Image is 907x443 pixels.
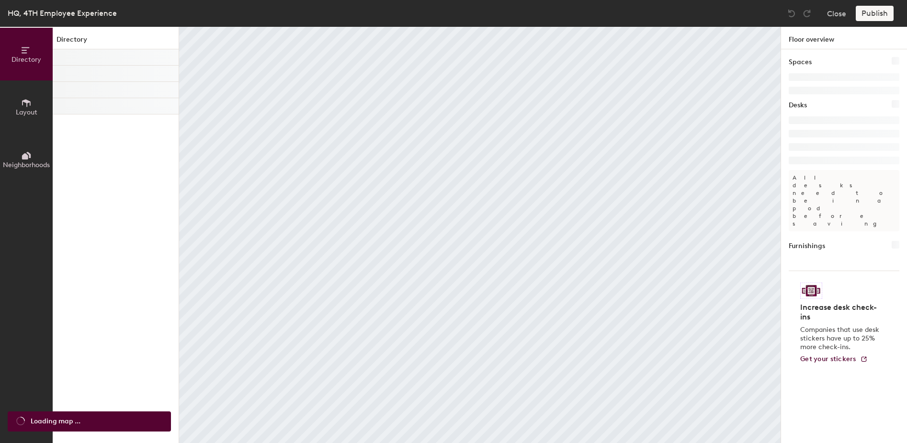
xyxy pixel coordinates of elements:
[802,9,812,18] img: Redo
[53,34,179,49] h1: Directory
[789,241,825,251] h1: Furnishings
[787,9,796,18] img: Undo
[789,170,899,231] p: All desks need to be in a pod before saving
[8,7,117,19] div: HQ, 4TH Employee Experience
[16,108,37,116] span: Layout
[11,56,41,64] span: Directory
[827,6,846,21] button: Close
[781,27,907,49] h1: Floor overview
[789,57,812,68] h1: Spaces
[800,326,882,352] p: Companies that use desk stickers have up to 25% more check-ins.
[3,161,50,169] span: Neighborhoods
[789,100,807,111] h1: Desks
[179,27,781,443] canvas: Map
[800,303,882,322] h4: Increase desk check-ins
[31,416,80,427] span: Loading map ...
[800,355,868,363] a: Get your stickers
[800,355,856,363] span: Get your stickers
[800,283,822,299] img: Sticker logo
